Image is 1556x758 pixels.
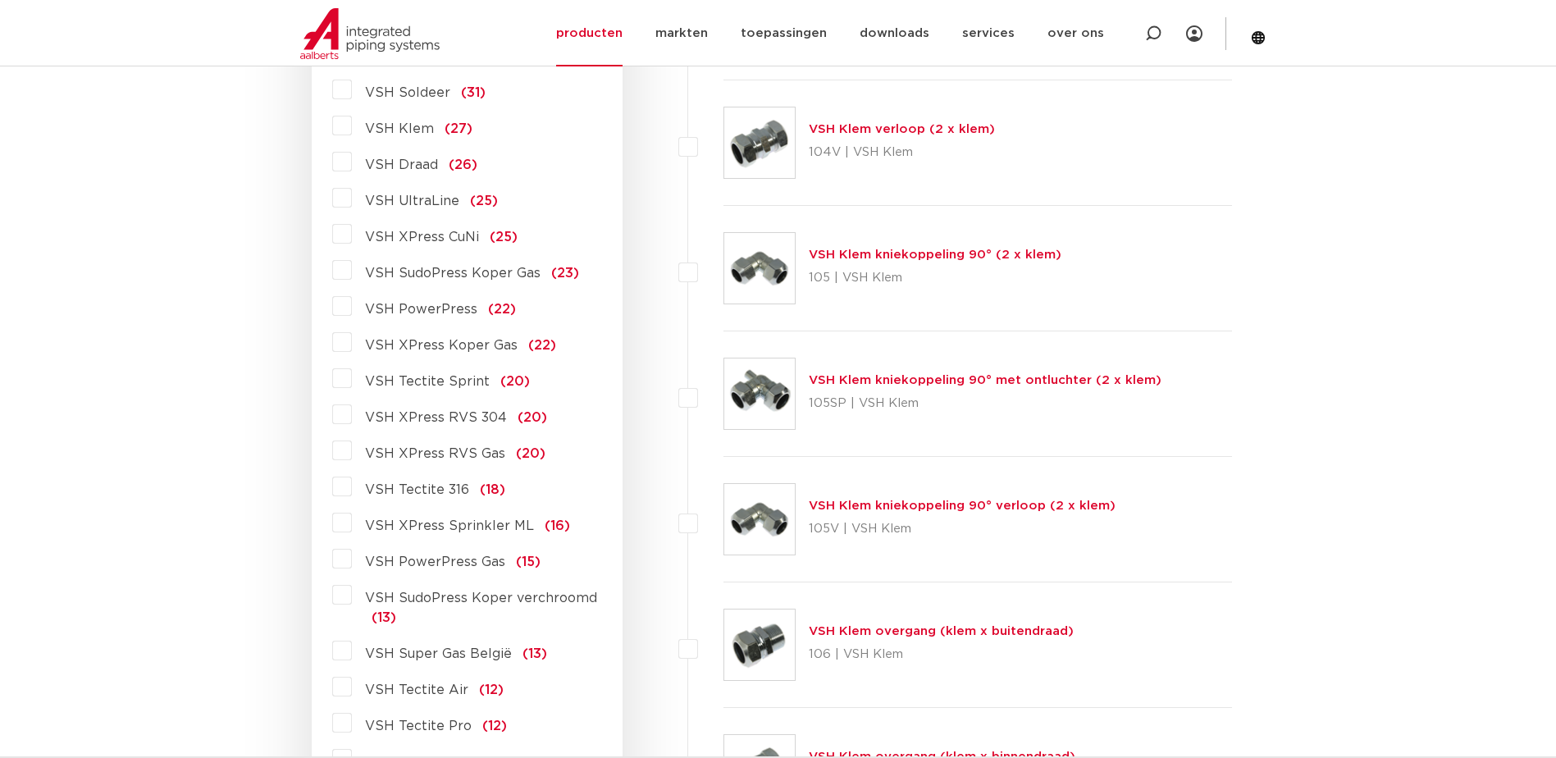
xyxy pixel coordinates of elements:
span: VSH XPress RVS Gas [365,447,505,460]
span: VSH UltraLine [365,194,459,208]
span: VSH XPress Sprinkler ML [365,519,534,532]
p: 105SP | VSH Klem [809,390,1161,417]
a: VSH Klem overgang (klem x buitendraad) [809,625,1074,637]
span: (13) [372,611,396,624]
span: VSH Tectite Air [365,683,468,696]
span: (18) [480,483,505,496]
span: (20) [518,411,547,424]
span: (12) [479,683,504,696]
span: (25) [470,194,498,208]
span: VSH Tectite 316 [365,483,469,496]
a: VSH Klem verloop (2 x klem) [809,123,995,135]
p: 105V | VSH Klem [809,516,1116,542]
span: VSH Super Gas België [365,647,512,660]
span: VSH XPress Koper Gas [365,339,518,352]
span: VSH SudoPress Koper verchroomd [365,591,597,605]
img: Thumbnail for VSH Klem overgang (klem x buitendraad) [724,610,795,680]
p: 106 | VSH Klem [809,642,1074,668]
span: VSH Soldeer [365,86,450,99]
img: Thumbnail for VSH Klem verloop (2 x klem) [724,107,795,178]
span: (20) [516,447,545,460]
span: (25) [490,231,518,244]
span: (27) [445,122,472,135]
img: Thumbnail for VSH Klem kniekoppeling 90° met ontluchter (2 x klem) [724,358,795,429]
p: 105 | VSH Klem [809,265,1061,291]
span: VSH Klem [365,122,434,135]
img: Thumbnail for VSH Klem kniekoppeling 90° verloop (2 x klem) [724,484,795,555]
span: (20) [500,375,530,388]
span: (22) [488,303,516,316]
span: (12) [482,719,507,733]
span: VSH Draad [365,158,438,171]
span: VSH Tectite Pro [365,719,472,733]
span: VSH SudoPress Koper Gas [365,267,541,280]
a: VSH Klem kniekoppeling 90° verloop (2 x klem) [809,500,1116,512]
p: 104V | VSH Klem [809,139,995,166]
span: (23) [551,267,579,280]
span: VSH XPress RVS 304 [365,411,507,424]
span: (31) [461,86,486,99]
span: VSH XPress CuNi [365,231,479,244]
span: (16) [545,519,570,532]
span: (26) [449,158,477,171]
span: VSH PowerPress [365,303,477,316]
span: (22) [528,339,556,352]
a: VSH Klem kniekoppeling 90° (2 x klem) [809,249,1061,261]
span: VSH PowerPress Gas [365,555,505,568]
span: (13) [522,647,547,660]
img: Thumbnail for VSH Klem kniekoppeling 90° (2 x klem) [724,233,795,304]
span: VSH Tectite Sprint [365,375,490,388]
span: (15) [516,555,541,568]
a: VSH Klem kniekoppeling 90° met ontluchter (2 x klem) [809,374,1161,386]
